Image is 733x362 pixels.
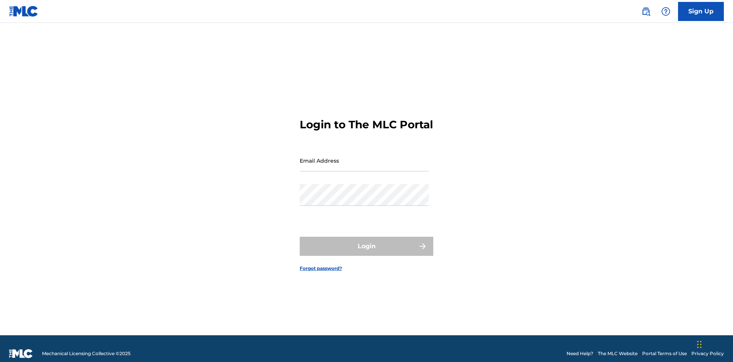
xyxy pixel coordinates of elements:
a: Portal Terms of Use [642,350,687,357]
a: Privacy Policy [691,350,724,357]
a: Need Help? [567,350,593,357]
h3: Login to The MLC Portal [300,118,433,131]
div: Drag [697,333,702,356]
img: MLC Logo [9,6,39,17]
img: search [641,7,651,16]
iframe: Chat Widget [695,325,733,362]
a: Public Search [638,4,654,19]
img: help [661,7,670,16]
div: Help [658,4,673,19]
img: logo [9,349,33,358]
a: The MLC Website [598,350,638,357]
span: Mechanical Licensing Collective © 2025 [42,350,131,357]
a: Sign Up [678,2,724,21]
a: Forgot password? [300,265,342,272]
